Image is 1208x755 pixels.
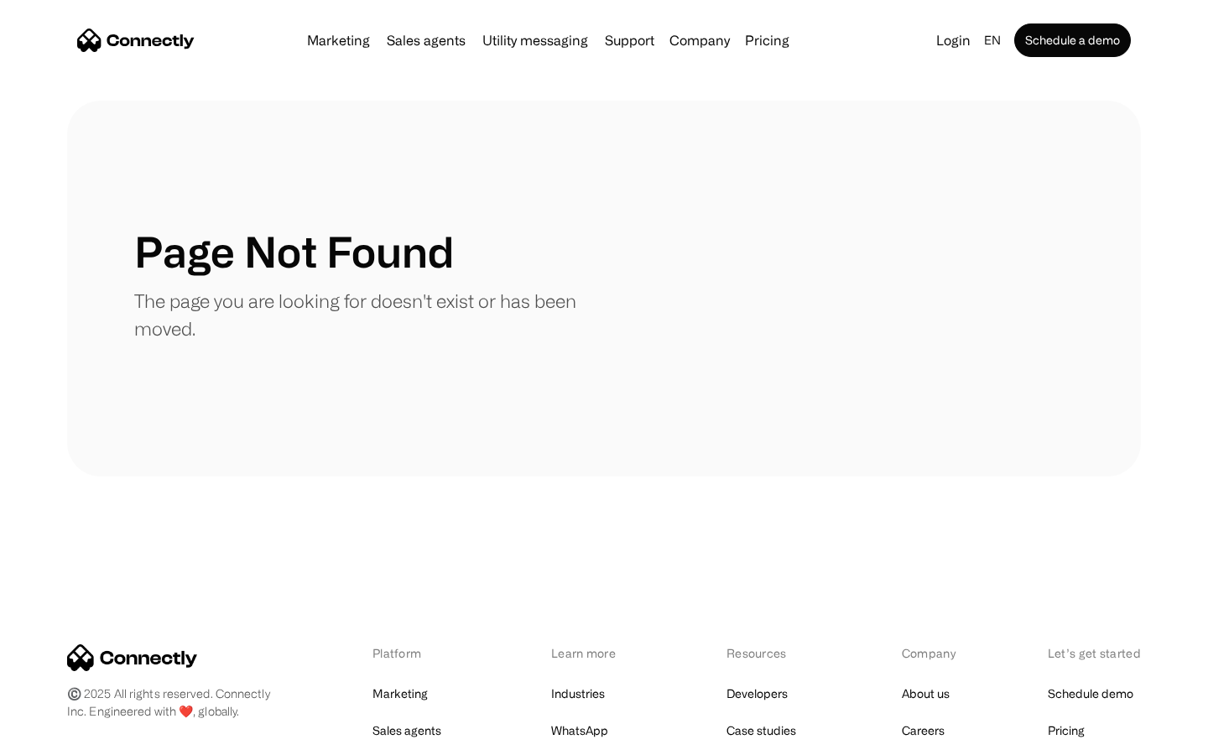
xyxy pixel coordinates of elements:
[1014,23,1131,57] a: Schedule a demo
[726,644,815,662] div: Resources
[551,644,639,662] div: Learn more
[1048,644,1141,662] div: Let’s get started
[372,644,464,662] div: Platform
[902,682,950,706] a: About us
[372,682,428,706] a: Marketing
[476,34,595,47] a: Utility messaging
[372,719,441,742] a: Sales agents
[134,226,454,277] h1: Page Not Found
[380,34,472,47] a: Sales agents
[598,34,661,47] a: Support
[551,719,608,742] a: WhatsApp
[17,724,101,749] aside: Language selected: English
[738,34,796,47] a: Pricing
[726,682,788,706] a: Developers
[669,29,730,52] div: Company
[1048,682,1133,706] a: Schedule demo
[902,719,945,742] a: Careers
[984,29,1001,52] div: en
[34,726,101,749] ul: Language list
[134,287,604,342] p: The page you are looking for doesn't exist or has been moved.
[551,682,605,706] a: Industries
[902,644,961,662] div: Company
[1048,719,1085,742] a: Pricing
[929,29,977,52] a: Login
[300,34,377,47] a: Marketing
[726,719,796,742] a: Case studies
